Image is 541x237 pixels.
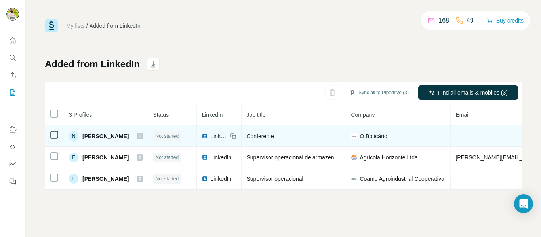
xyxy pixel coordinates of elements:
[45,19,58,32] img: Surfe Logo
[246,112,265,118] span: Job title
[69,131,78,141] div: N
[351,133,357,139] img: company-logo
[155,133,179,140] span: Not started
[246,133,274,139] span: Conferente
[82,132,129,140] span: [PERSON_NAME]
[202,176,208,182] img: LinkedIn logo
[360,132,387,140] span: O Boticário
[90,22,141,30] div: Added from LinkedIn
[202,154,208,161] img: LinkedIn logo
[246,154,348,161] span: Supervisor operacional de armazenagem
[69,153,78,162] div: F
[6,51,19,65] button: Search
[455,112,469,118] span: Email
[82,154,129,161] span: [PERSON_NAME]
[360,154,419,161] span: Agrícola Horizonte Ltda.
[6,85,19,100] button: My lists
[351,154,357,161] img: company-logo
[438,89,508,97] span: Find all emails & mobiles (3)
[487,15,524,26] button: Buy credits
[360,175,444,183] span: Coamo Agroindustrial Cooperativa
[210,154,231,161] span: LinkedIn
[6,122,19,137] button: Use Surfe on LinkedIn
[210,132,228,140] span: LinkedIn
[155,175,179,182] span: Not started
[514,194,533,213] div: Open Intercom Messenger
[86,22,88,30] li: /
[6,8,19,21] img: Avatar
[69,174,78,184] div: L
[6,33,19,47] button: Quick start
[69,112,92,118] span: 3 Profiles
[438,16,449,25] p: 168
[351,176,357,182] img: company-logo
[351,112,375,118] span: Company
[6,174,19,189] button: Feedback
[343,87,414,99] button: Sync all to Pipedrive (3)
[153,112,169,118] span: Status
[202,133,208,139] img: LinkedIn logo
[210,175,231,183] span: LinkedIn
[45,58,140,70] h1: Added from LinkedIn
[202,112,223,118] span: LinkedIn
[155,154,179,161] span: Not started
[6,68,19,82] button: Enrich CSV
[418,85,518,100] button: Find all emails & mobiles (3)
[6,157,19,171] button: Dashboard
[6,140,19,154] button: Use Surfe API
[246,176,303,182] span: Supervisor operacional
[82,175,129,183] span: [PERSON_NAME]
[66,23,85,29] a: My lists
[467,16,474,25] p: 49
